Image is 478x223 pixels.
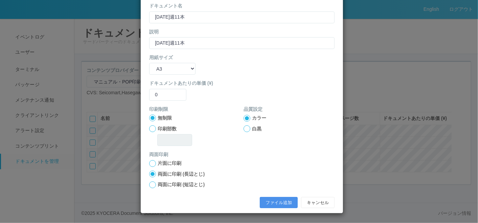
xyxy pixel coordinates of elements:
[158,160,181,167] label: 片面に印刷
[149,54,173,61] label: 用紙サイズ
[149,80,335,87] label: ドキュメントあたりの単価 (¥)
[260,197,298,208] button: ファイル追加
[149,2,182,9] label: ドキュメント名
[158,115,172,122] label: 無制限
[149,106,168,113] label: 印刷制限
[149,28,159,35] label: 説明
[158,181,205,188] label: 両面に印刷 (短辺とじ)
[158,171,205,178] label: 両面に印刷 (長辺とじ)
[252,125,261,132] label: 白黒
[244,106,263,113] label: 品質設定
[149,151,168,158] label: 両面印刷
[252,115,266,122] label: カラー
[301,197,335,208] button: キャンセル
[158,125,177,132] label: 印刷部数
